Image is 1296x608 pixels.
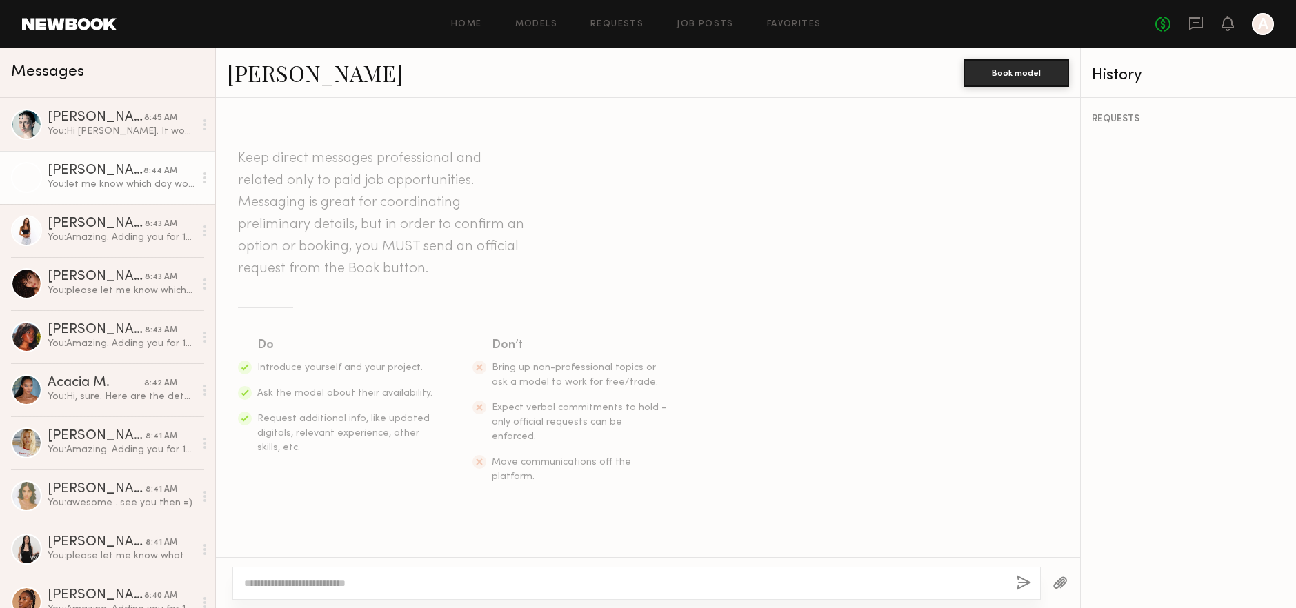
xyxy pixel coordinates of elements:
[1092,68,1285,83] div: History
[257,336,434,355] div: Do
[146,430,177,443] div: 8:41 AM
[146,536,177,549] div: 8:41 AM
[492,458,631,481] span: Move communications off the platform.
[48,549,195,563] div: You: please let me know what day you can come in, I will go ahead and add you
[144,112,177,125] div: 8:45 AM
[48,164,143,178] div: [PERSON_NAME]
[11,64,84,80] span: Messages
[590,20,644,29] a: Requests
[48,217,145,231] div: [PERSON_NAME]
[677,20,734,29] a: Job Posts
[257,389,432,398] span: Ask the model about their availability.
[146,483,177,496] div: 8:41 AM
[48,125,195,138] div: You: Hi [PERSON_NAME]. It would be amazing if you can send in photos/ videos of your legs? Our ma...
[48,390,195,403] div: You: Hi, sure. Here are the details for the casting. Our photoshoot will be more focused on the p...
[48,483,146,496] div: [PERSON_NAME]
[48,443,195,456] div: You: Amazing. Adding you for 10/8 or the 9th! Our photoshoot will be more focused on the product ...
[145,271,177,284] div: 8:43 AM
[451,20,482,29] a: Home
[964,59,1069,87] button: Book model
[145,324,177,337] div: 8:43 AM
[48,111,144,125] div: [PERSON_NAME]
[492,363,658,387] span: Bring up non-professional topics or ask a model to work for free/trade.
[1252,13,1274,35] a: A
[492,403,666,441] span: Expect verbal commitments to hold - only official requests can be enforced.
[48,284,195,297] div: You: please let me know which day works for you, so I can go ahead and add you to the list
[48,337,195,350] div: You: Amazing. Adding you for 10/8! Our photoshoot will be more focused on the product on the foot...
[257,414,430,452] span: Request additional info, like updated digitals, relevant experience, other skills, etc.
[48,178,195,191] div: You: let me know which day works for you, so I can go ahead and add you to the list
[48,589,144,602] div: [PERSON_NAME]
[48,231,195,244] div: You: Amazing. Adding you for 10/7 or 10/8! Our photoshoot will be more focused on the product on ...
[1092,114,1285,124] div: REQUESTS
[48,270,145,284] div: [PERSON_NAME]
[144,589,177,602] div: 8:40 AM
[238,148,528,280] header: Keep direct messages professional and related only to paid job opportunities. Messaging is great ...
[257,363,423,372] span: Introduce yourself and your project.
[48,376,144,390] div: Acacia M.
[48,323,145,337] div: [PERSON_NAME]
[143,165,177,178] div: 8:44 AM
[492,336,668,355] div: Don’t
[515,20,557,29] a: Models
[48,536,146,549] div: [PERSON_NAME]
[767,20,821,29] a: Favorites
[48,429,146,443] div: [PERSON_NAME]
[964,66,1069,78] a: Book model
[227,58,403,88] a: [PERSON_NAME]
[145,218,177,231] div: 8:43 AM
[48,496,195,509] div: You: awesome . see you then =)
[144,377,177,390] div: 8:42 AM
